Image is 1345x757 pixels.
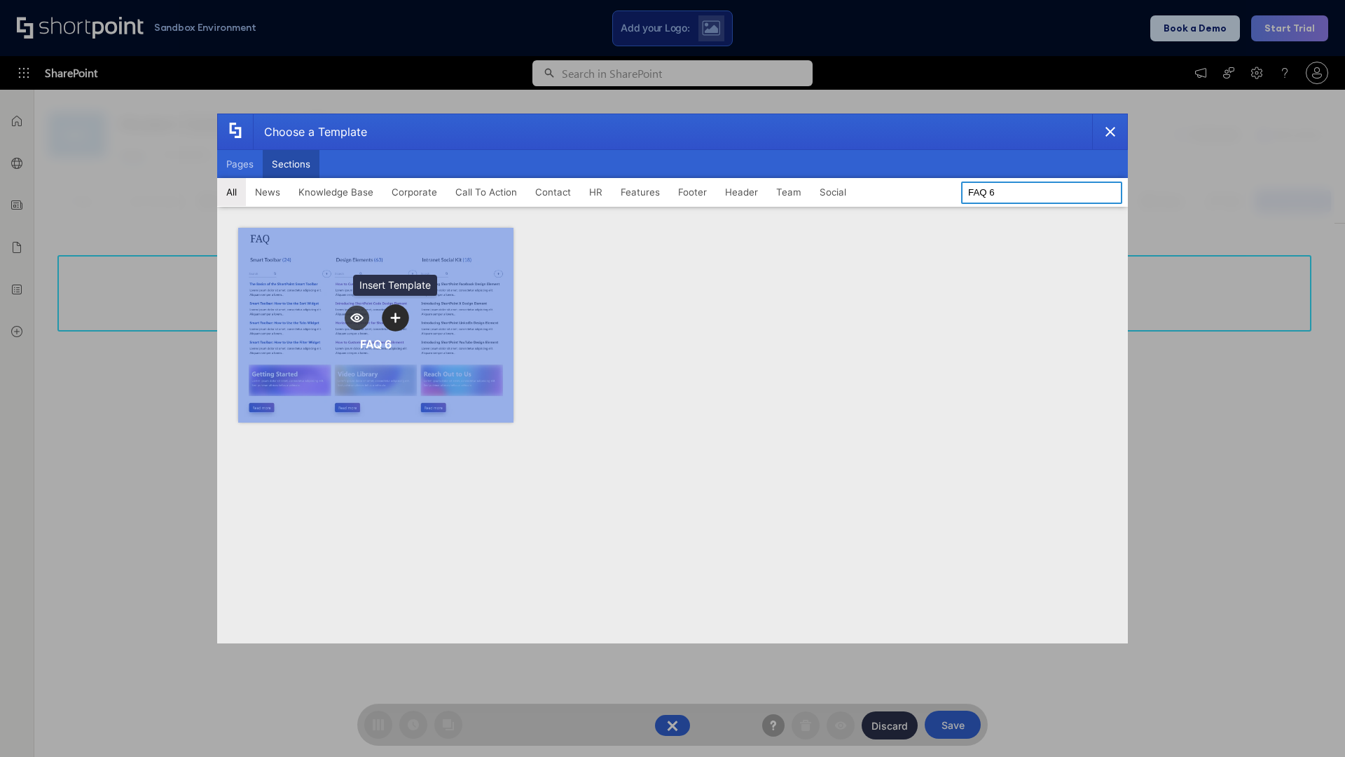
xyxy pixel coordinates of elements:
div: FAQ 6 [360,337,392,351]
button: Pages [217,150,263,178]
button: Sections [263,150,319,178]
button: Contact [526,178,580,206]
button: All [217,178,246,206]
button: Header [716,178,767,206]
button: Call To Action [446,178,526,206]
div: Choose a Template [253,114,367,149]
div: template selector [217,114,1128,643]
button: HR [580,178,612,206]
iframe: Chat Widget [1093,594,1345,757]
input: Search [961,182,1122,204]
button: Features [612,178,669,206]
button: Knowledge Base [289,178,382,206]
button: Corporate [382,178,446,206]
button: Team [767,178,811,206]
button: Social [811,178,855,206]
button: Footer [669,178,716,206]
button: News [246,178,289,206]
